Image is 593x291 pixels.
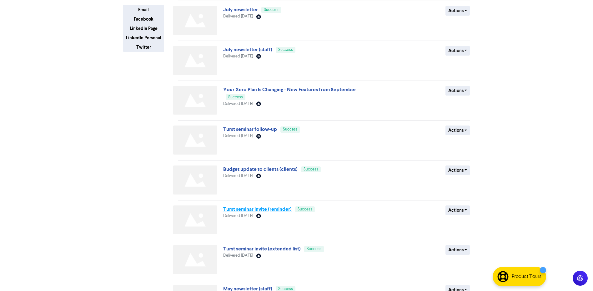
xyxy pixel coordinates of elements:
[283,127,298,131] span: Success
[173,205,217,234] img: Not found
[223,206,292,212] a: Turst seminar invite (reminder)
[445,86,470,96] button: Actions
[123,33,164,43] button: LinkedIn Personal
[223,126,277,132] a: Turst seminar follow-up
[228,95,243,99] span: Success
[223,246,301,252] a: Turst seminar invite (extended list)
[173,165,217,195] img: Not found
[223,166,298,172] a: Budget update to clients (clients)
[173,126,217,155] img: Not found
[562,261,593,291] iframe: Chat Widget
[223,7,258,13] a: July newsletter
[223,134,253,138] span: Delivered [DATE]
[445,205,470,215] button: Actions
[223,102,253,106] span: Delivered [DATE]
[223,174,253,178] span: Delivered [DATE]
[223,14,253,18] span: Delivered [DATE]
[264,8,279,12] span: Success
[123,42,164,52] button: Twitter
[298,207,312,211] span: Success
[445,6,470,16] button: Actions
[173,6,217,35] img: Not found
[304,167,318,171] span: Success
[173,46,217,75] img: Not found
[223,86,356,93] a: Your Xero Plan Is Changing - New Features from September
[223,47,272,53] a: July newsletter (staff)
[223,254,253,258] span: Delivered [DATE]
[123,24,164,33] button: LinkedIn Page
[445,46,470,56] button: Actions
[173,86,217,115] img: Not found
[278,287,293,291] span: Success
[223,214,253,218] span: Delivered [DATE]
[123,14,164,24] button: Facebook
[223,54,253,58] span: Delivered [DATE]
[278,48,293,52] span: Success
[173,245,217,274] img: Not found
[445,245,470,255] button: Actions
[445,126,470,135] button: Actions
[307,247,321,251] span: Success
[445,165,470,175] button: Actions
[123,5,164,15] button: Email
